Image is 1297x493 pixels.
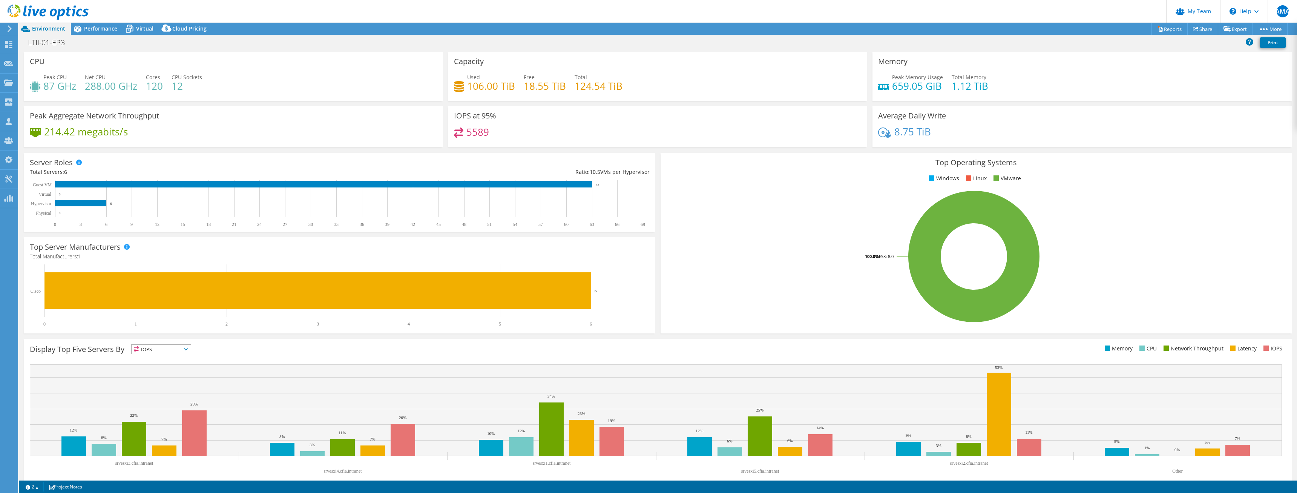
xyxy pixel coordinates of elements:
h4: 659.05 GiB [892,82,943,90]
span: Peak Memory Usage [892,74,943,81]
span: Net CPU [85,74,106,81]
text: 11% [1025,430,1033,435]
span: Total Memory [952,74,986,81]
text: 7% [161,437,167,441]
text: 15 [181,222,185,227]
text: srvesxi3.cfia.intranet [115,461,153,466]
text: 12% [70,428,77,432]
text: 54 [513,222,517,227]
span: Cores [146,74,160,81]
text: 11% [339,430,346,435]
span: Used [467,74,480,81]
text: Cisco [31,289,41,294]
text: 3 [80,222,82,227]
tspan: 100.0% [865,253,879,259]
span: IOPS [132,345,191,354]
span: Performance [84,25,117,32]
li: Memory [1103,344,1133,353]
text: 6% [727,439,733,443]
h1: LTII-01-EP3 [25,38,77,47]
a: Project Notes [43,482,87,491]
text: 14% [816,425,824,430]
text: 63 [596,183,599,187]
text: Virtual [39,192,52,197]
span: Environment [32,25,65,32]
text: Guest VM [33,182,52,187]
h4: 288.00 GHz [85,82,137,90]
text: 1% [1144,445,1150,450]
text: 6 [590,321,592,327]
text: srvesxi2.cfia.intranet [950,461,988,466]
text: 4 [408,321,410,327]
a: Share [1187,23,1218,35]
li: CPU [1138,344,1157,353]
text: 22% [130,413,138,418]
text: 12% [696,428,703,433]
tspan: ESXi 8.0 [879,253,894,259]
text: 8% [279,434,285,439]
h4: 124.54 TiB [575,82,622,90]
h4: Total Manufacturers: [30,252,650,261]
text: 7% [370,437,376,441]
h4: 5589 [466,128,489,136]
h3: Server Roles [30,158,73,167]
text: 8% [101,435,107,440]
text: 30 [308,222,313,227]
li: VMware [992,174,1021,183]
h3: Top Server Manufacturers [30,243,121,251]
h4: 8.75 TiB [894,127,931,136]
h4: 106.00 TiB [467,82,515,90]
a: Print [1260,37,1286,48]
text: 29% [190,402,198,406]
text: 27 [283,222,287,227]
a: Export [1218,23,1253,35]
h4: 12 [172,82,202,90]
h3: Capacity [454,57,484,66]
text: 6 [105,222,107,227]
span: AMA [1277,5,1289,17]
text: 57 [538,222,543,227]
h4: 87 GHz [43,82,76,90]
text: Other [1172,468,1182,474]
text: 0% [1174,447,1180,452]
text: 7% [1235,436,1240,441]
text: 21 [232,222,236,227]
text: 6% [787,438,793,443]
text: 51 [487,222,492,227]
text: 12 [155,222,159,227]
text: srvesxi5.cfia.intranet [741,468,779,474]
text: 42 [411,222,415,227]
text: 3% [310,442,315,447]
a: 2 [20,482,44,491]
text: 0 [54,222,56,227]
h3: CPU [30,57,45,66]
span: Virtual [136,25,153,32]
li: Network Throughput [1162,344,1223,353]
h3: IOPS at 95% [454,112,496,120]
h4: 214.42 megabits/s [44,127,128,136]
text: 0 [59,211,61,215]
text: 9% [906,433,911,438]
span: Cloud Pricing [172,25,207,32]
text: srvesxi1.cfia.intranet [533,461,571,466]
text: 69 [641,222,645,227]
text: 45 [436,222,441,227]
text: 12% [517,428,525,433]
span: Peak CPU [43,74,67,81]
h3: Top Operating Systems [666,158,1286,167]
text: 20% [399,415,406,420]
text: 63 [590,222,594,227]
text: 1 [135,321,137,327]
text: 53% [995,365,1003,370]
li: Linux [964,174,987,183]
text: 3% [936,443,941,448]
span: Free [524,74,535,81]
h4: 18.55 TiB [524,82,566,90]
text: srvesxi4.cfia.intranet [324,468,362,474]
text: 36 [360,222,364,227]
text: 18 [206,222,211,227]
text: 5% [1205,440,1210,444]
li: IOPS [1262,344,1282,353]
text: 2 [225,321,228,327]
text: 10% [487,431,495,436]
